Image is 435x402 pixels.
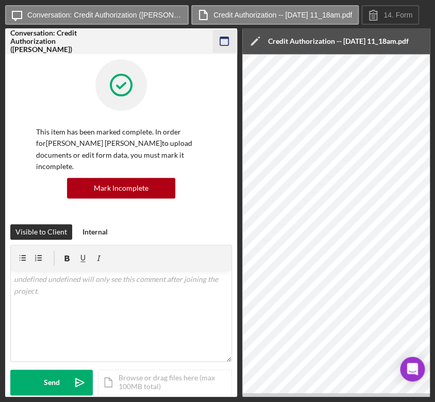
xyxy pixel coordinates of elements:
[15,224,67,240] div: Visible to Client
[94,178,148,198] div: Mark Incomplete
[383,11,412,19] label: 14. Form
[268,37,409,45] div: Credit Authorization -- [DATE] 11_18am.pdf
[10,29,82,54] div: Conversation: Credit Authorization ([PERSON_NAME])
[44,370,60,395] div: Send
[5,5,189,25] button: Conversation: Credit Authorization ([PERSON_NAME])
[361,5,419,25] button: 14. Form
[400,357,425,381] div: Open Intercom Messenger
[191,5,359,25] button: Credit Authorization -- [DATE] 11_18am.pdf
[10,224,72,240] button: Visible to Client
[77,224,113,240] button: Internal
[213,11,352,19] label: Credit Authorization -- [DATE] 11_18am.pdf
[67,178,175,198] button: Mark Incomplete
[36,126,206,173] p: This item has been marked complete. In order for [PERSON_NAME] [PERSON_NAME] to upload documents ...
[82,224,108,240] div: Internal
[10,370,93,395] button: Send
[27,11,182,19] label: Conversation: Credit Authorization ([PERSON_NAME])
